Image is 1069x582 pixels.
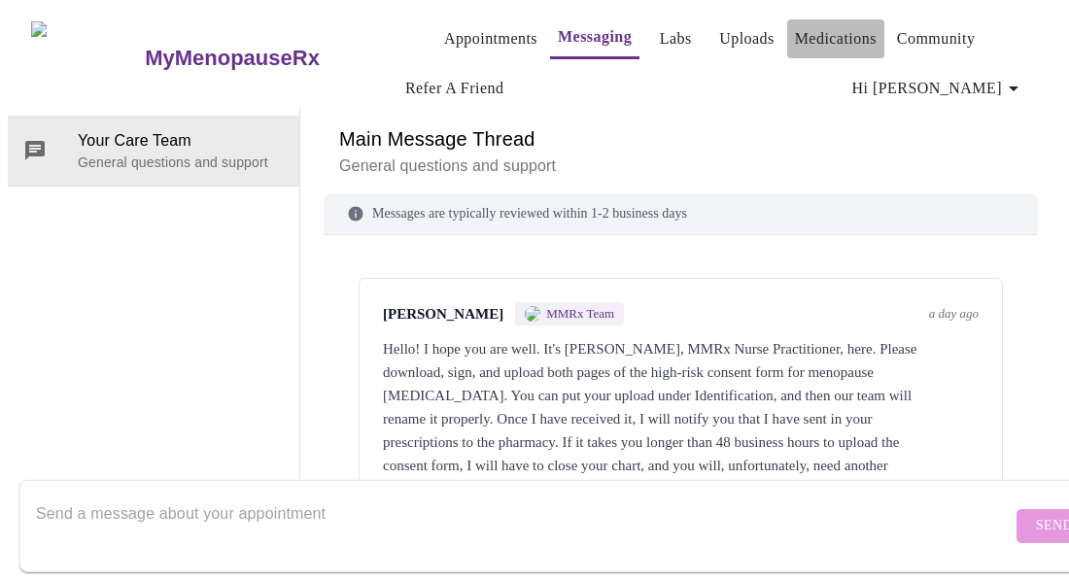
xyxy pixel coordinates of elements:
span: MMRx Team [546,306,614,322]
img: MyMenopauseRx Logo [31,21,143,94]
button: Appointments [436,19,545,58]
button: Medications [787,19,884,58]
span: Your Care Team [78,129,284,153]
button: Refer a Friend [397,69,512,108]
a: Messaging [558,23,632,51]
a: Uploads [719,25,775,52]
div: Hello! I hope you are well. It's [PERSON_NAME], MMRx Nurse Practitioner, here. Please download, s... [383,337,979,524]
h6: Main Message Thread [339,123,1022,154]
div: Messages are typically reviewed within 1-2 business days [324,193,1038,235]
a: Medications [795,25,877,52]
button: Hi [PERSON_NAME] [845,69,1033,108]
a: Appointments [444,25,537,52]
button: Labs [644,19,707,58]
p: General questions and support [78,153,284,172]
span: Hi [PERSON_NAME] [852,75,1025,102]
h3: MyMenopauseRx [145,46,320,71]
a: Community [897,25,976,52]
textarea: Send a message about your appointment [36,495,1012,557]
a: Labs [660,25,692,52]
div: Your Care TeamGeneral questions and support [8,116,299,186]
button: Community [889,19,983,58]
span: a day ago [929,306,979,322]
button: Uploads [711,19,782,58]
button: Messaging [550,17,639,59]
a: Refer a Friend [405,75,504,102]
span: [PERSON_NAME] [383,306,503,323]
p: General questions and support [339,154,1022,178]
a: MyMenopauseRx [143,24,397,92]
img: MMRX [525,306,540,322]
